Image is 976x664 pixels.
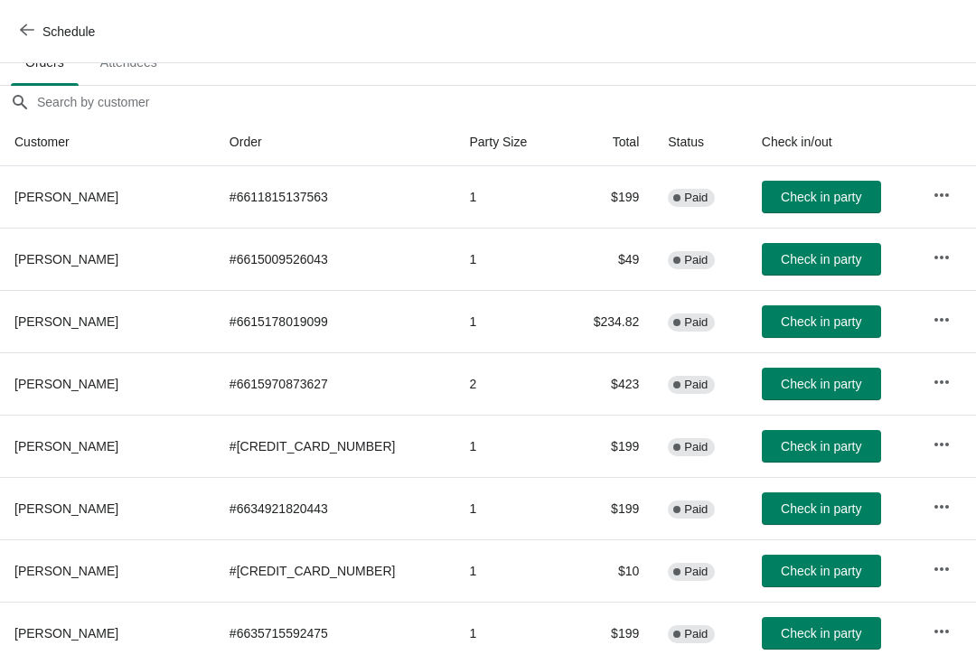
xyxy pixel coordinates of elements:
td: # 6615970873627 [215,352,455,415]
td: $10 [562,539,654,602]
span: Paid [684,440,708,454]
span: [PERSON_NAME] [14,314,118,329]
td: # 6615009526043 [215,228,455,290]
span: Check in party [781,626,861,641]
td: 1 [455,539,561,602]
td: $234.82 [562,290,654,352]
td: $49 [562,228,654,290]
span: Paid [684,502,708,517]
button: Check in party [762,368,881,400]
span: Paid [684,627,708,641]
td: 1 [455,290,561,352]
span: Check in party [781,314,861,329]
span: Paid [684,253,708,267]
th: Order [215,118,455,166]
td: 2 [455,352,561,415]
td: # 6634921820443 [215,477,455,539]
span: Check in party [781,439,861,454]
span: Paid [684,315,708,330]
span: Check in party [781,190,861,204]
th: Status [653,118,747,166]
td: $199 [562,415,654,477]
td: 1 [455,166,561,228]
button: Check in party [762,492,881,525]
button: Check in party [762,181,881,213]
th: Party Size [455,118,561,166]
span: Check in party [781,377,861,391]
button: Check in party [762,243,881,276]
span: [PERSON_NAME] [14,501,118,516]
button: Check in party [762,555,881,587]
td: 1 [455,228,561,290]
button: Check in party [762,617,881,650]
span: [PERSON_NAME] [14,377,118,391]
td: 1 [455,602,561,664]
span: Paid [684,378,708,392]
td: # 6635715592475 [215,602,455,664]
button: Schedule [9,15,109,48]
td: 1 [455,415,561,477]
button: Check in party [762,430,881,463]
td: # [CREDIT_CARD_NUMBER] [215,415,455,477]
td: # 6611815137563 [215,166,455,228]
td: $199 [562,477,654,539]
span: [PERSON_NAME] [14,190,118,204]
td: 1 [455,477,561,539]
td: $199 [562,166,654,228]
th: Check in/out [747,118,918,166]
span: Paid [684,565,708,579]
input: Search by customer [36,86,976,118]
span: Schedule [42,24,95,39]
td: $199 [562,602,654,664]
button: Check in party [762,305,881,338]
span: [PERSON_NAME] [14,564,118,578]
span: [PERSON_NAME] [14,439,118,454]
span: Paid [684,191,708,205]
th: Total [562,118,654,166]
span: Check in party [781,564,861,578]
td: $423 [562,352,654,415]
span: [PERSON_NAME] [14,252,118,267]
span: Check in party [781,252,861,267]
span: [PERSON_NAME] [14,626,118,641]
td: # [CREDIT_CARD_NUMBER] [215,539,455,602]
span: Check in party [781,501,861,516]
td: # 6615178019099 [215,290,455,352]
